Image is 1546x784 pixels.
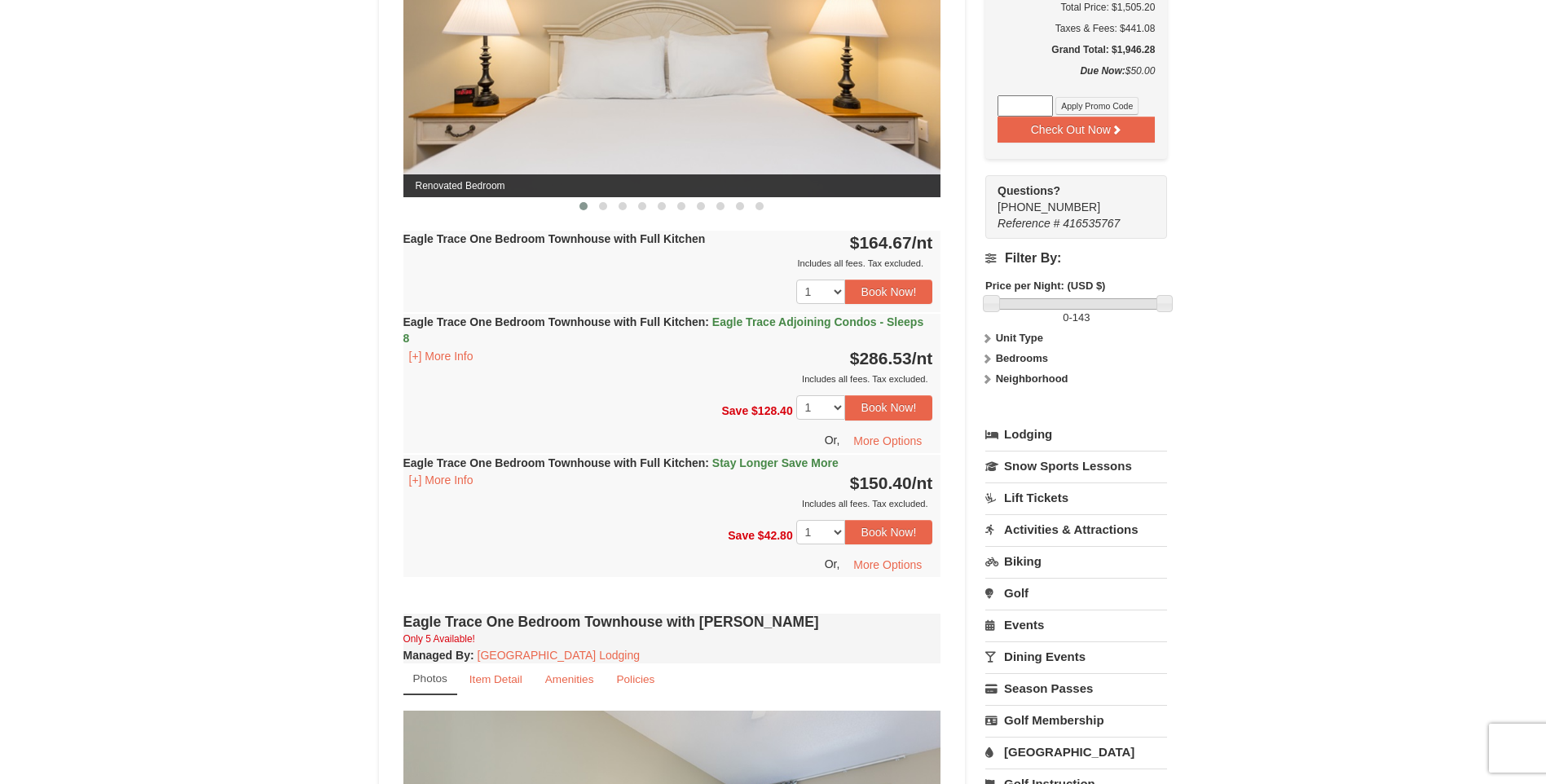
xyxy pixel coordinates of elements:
span: Renovated Bedroom [403,174,941,197]
a: Snow Sports Lessons [985,451,1167,481]
a: Policies [606,663,665,695]
span: Or, [825,433,840,446]
span: /nt [912,473,933,492]
button: [+] More Info [403,347,479,365]
a: Item Detail [459,663,533,695]
a: Lift Tickets [985,482,1167,513]
strong: : [403,649,474,662]
div: $50.00 [998,63,1155,95]
strong: Bedrooms [996,352,1048,364]
a: Activities & Attractions [985,514,1167,544]
button: Book Now! [845,520,933,544]
button: Book Now! [845,395,933,420]
span: 143 [1073,311,1090,324]
strong: Eagle Trace One Bedroom Townhouse with Full Kitchen [403,315,924,345]
span: $150.40 [850,473,912,492]
a: Dining Events [985,641,1167,672]
span: Reference # [998,217,1059,230]
a: [GEOGRAPHIC_DATA] Lodging [478,649,640,662]
span: $286.53 [850,349,912,368]
span: Save [721,404,748,417]
strong: $164.67 [850,233,933,252]
span: [PHONE_NUMBER] [998,183,1138,214]
span: 0 [1063,311,1068,324]
div: Includes all fees. Tax excluded. [403,255,933,271]
span: 416535767 [1063,217,1120,230]
a: [GEOGRAPHIC_DATA] [985,737,1167,767]
small: Amenities [545,673,594,685]
span: /nt [912,233,933,252]
span: : [705,456,709,469]
span: Save [728,528,755,541]
span: Or, [825,557,840,570]
strong: Eagle Trace One Bedroom Townhouse with Full Kitchen [403,232,706,245]
strong: Due Now: [1080,65,1125,77]
label: - [985,310,1167,326]
button: Apply Promo Code [1055,97,1139,115]
button: More Options [843,553,932,577]
strong: Unit Type [996,332,1043,344]
a: Golf [985,578,1167,608]
a: Season Passes [985,673,1167,703]
div: Includes all fees. Tax excluded. [403,496,933,512]
a: Events [985,610,1167,640]
small: Policies [616,673,654,685]
span: /nt [912,349,933,368]
div: Taxes & Fees: $441.08 [998,20,1155,37]
span: Stay Longer Save More [712,456,839,469]
h5: Grand Total: $1,946.28 [998,42,1155,58]
span: : [705,315,709,328]
small: Photos [413,672,447,685]
a: Photos [403,663,457,695]
small: Item Detail [469,673,522,685]
button: Check Out Now [998,117,1155,143]
strong: Eagle Trace One Bedroom Townhouse with Full Kitchen [403,456,839,469]
small: Only 5 Available! [403,633,475,645]
strong: Neighborhood [996,372,1068,385]
a: Amenities [535,663,605,695]
button: [+] More Info [403,471,479,489]
h4: Eagle Trace One Bedroom Townhouse with [PERSON_NAME] [403,614,941,630]
span: $128.40 [751,404,793,417]
a: Golf Membership [985,705,1167,735]
button: Book Now! [845,280,933,304]
h4: Filter By: [985,251,1167,266]
a: Biking [985,546,1167,576]
strong: Questions? [998,184,1060,197]
strong: Price per Night: (USD $) [985,280,1105,292]
button: More Options [843,429,932,453]
span: Managed By [403,649,470,662]
a: Lodging [985,420,1167,449]
div: Includes all fees. Tax excluded. [403,371,933,387]
span: $42.80 [758,528,793,541]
